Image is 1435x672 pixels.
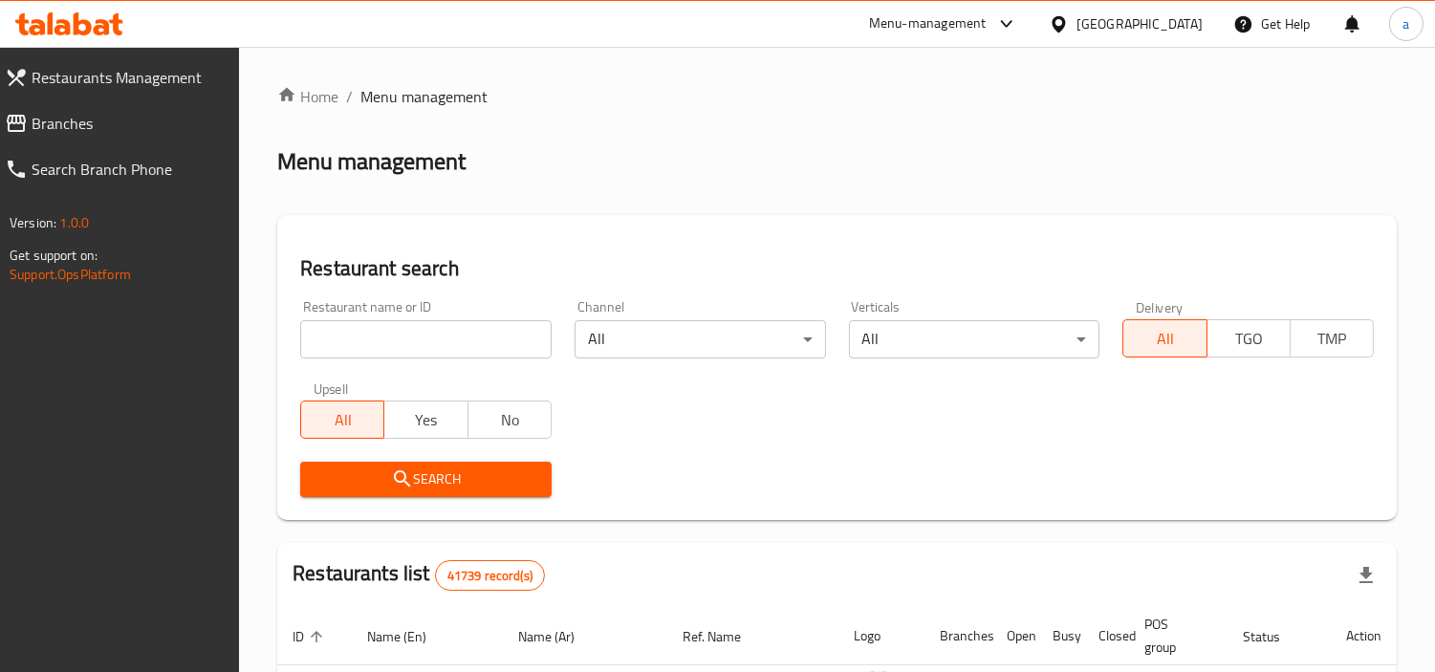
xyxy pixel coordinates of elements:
[314,381,349,395] label: Upsell
[476,406,544,434] span: No
[1298,325,1366,353] span: TMP
[32,112,225,135] span: Branches
[300,320,552,358] input: Search for restaurant name or ID..
[1215,325,1283,353] span: TGO
[309,406,377,434] span: All
[293,625,329,648] span: ID
[1207,319,1291,358] button: TGO
[300,401,384,439] button: All
[10,262,131,287] a: Support.OpsPlatform
[392,406,460,434] span: Yes
[924,607,991,665] th: Branches
[315,467,536,491] span: Search
[1136,300,1184,314] label: Delivery
[32,66,225,89] span: Restaurants Management
[435,560,545,591] div: Total records count
[59,210,89,235] span: 1.0.0
[1083,607,1129,665] th: Closed
[383,401,467,439] button: Yes
[10,243,98,268] span: Get support on:
[300,254,1374,283] h2: Restaurant search
[1343,553,1389,598] div: Export file
[10,210,56,235] span: Version:
[1402,13,1409,34] span: a
[1243,625,1305,648] span: Status
[360,85,488,108] span: Menu management
[1037,607,1083,665] th: Busy
[436,567,544,585] span: 41739 record(s)
[683,625,766,648] span: Ref. Name
[293,559,545,591] h2: Restaurants list
[367,625,451,648] span: Name (En)
[1331,607,1397,665] th: Action
[575,320,826,358] div: All
[1144,613,1205,659] span: POS group
[300,462,552,497] button: Search
[1076,13,1203,34] div: [GEOGRAPHIC_DATA]
[869,12,987,35] div: Menu-management
[1131,325,1199,353] span: All
[277,85,1397,108] nav: breadcrumb
[277,85,338,108] a: Home
[849,320,1100,358] div: All
[838,607,924,665] th: Logo
[467,401,552,439] button: No
[1122,319,1207,358] button: All
[277,146,466,177] h2: Menu management
[346,85,353,108] li: /
[1290,319,1374,358] button: TMP
[519,625,600,648] span: Name (Ar)
[991,607,1037,665] th: Open
[32,158,225,181] span: Search Branch Phone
